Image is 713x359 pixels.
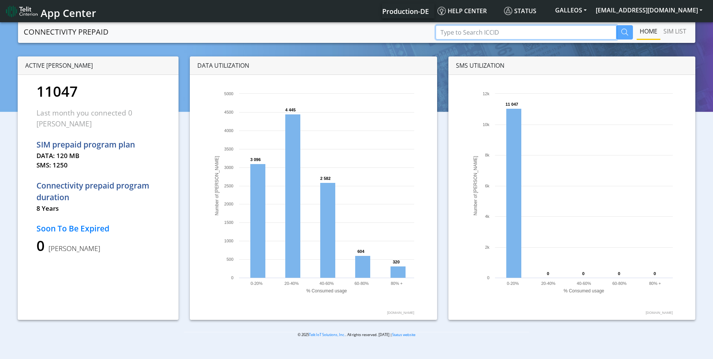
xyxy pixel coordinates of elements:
[646,311,673,315] text: [DOMAIN_NAME]
[541,281,556,286] text: 20-40%
[224,220,233,225] text: 1500
[437,7,487,15] span: Help center
[36,223,160,235] p: Soon To Be Expired
[563,288,604,294] text: % Consumed usage
[224,91,233,96] text: 5000
[36,160,160,170] p: SMS: 1250
[6,5,38,17] img: logo-telit-cinterion-gw-new.png
[36,180,160,204] p: Connectivity prepaid program duration
[36,151,160,161] p: DATA: 120 MB
[501,3,551,18] a: Status
[224,202,233,206] text: 2000
[485,245,489,249] text: 2k
[250,157,261,162] text: 3 096
[612,281,627,286] text: 60-80%
[285,281,299,286] text: 20-40%
[660,24,689,39] a: SIM LIST
[36,204,160,213] p: 8 Years
[231,275,233,280] text: 0
[224,184,233,188] text: 2500
[184,332,529,338] p: © 2025 . All rights reserved. [DATE] |
[473,156,478,215] text: Number of [PERSON_NAME]
[392,332,415,337] a: Status website
[551,3,591,17] button: GALLEOS
[36,139,160,151] p: SIM prepaid program plan
[485,214,489,219] text: 4k
[485,153,489,157] text: 8k
[24,24,109,40] a: CONNECTIVITY PREPAID
[6,3,95,19] a: App Center
[387,311,414,315] text: [DOMAIN_NAME]
[285,108,296,112] text: 4 445
[224,165,233,170] text: 3000
[393,260,400,264] text: 320
[224,128,233,133] text: 4000
[251,281,263,286] text: 0-20%
[357,249,365,254] text: 604
[448,56,696,75] div: SMS UTILIZATION
[382,3,428,18] a: Your current platform instance
[382,7,429,16] span: Production-DE
[224,147,233,151] text: 3500
[434,3,501,18] a: Help center
[319,281,334,286] text: 40-60%
[504,7,536,15] span: Status
[437,7,446,15] img: knowledge.svg
[506,102,518,106] text: 11 047
[309,332,345,337] a: Telit IoT Solutions, Inc.
[504,7,512,15] img: status.svg
[18,56,179,75] div: ACTIVE [PERSON_NAME]
[306,288,347,294] text: % Consumed usage
[487,275,489,280] text: 0
[36,235,160,256] p: 0
[436,25,616,40] input: Type to Search ICCID
[591,3,707,17] button: [EMAIL_ADDRESS][DOMAIN_NAME]
[190,56,437,75] div: DATA UTILIZATION
[214,156,220,215] text: Number of [PERSON_NAME]
[649,281,661,286] text: 80% +
[36,108,160,129] p: Last month you connected 0 [PERSON_NAME]
[577,281,591,286] text: 40-60%
[582,271,584,276] text: 0
[45,244,100,253] span: [PERSON_NAME]
[41,6,96,20] span: App Center
[391,281,403,286] text: 80% +
[483,122,489,127] text: 10k
[224,239,233,243] text: 1000
[485,184,489,188] text: 6k
[507,281,519,286] text: 0-20%
[637,24,660,39] a: Home
[618,271,620,276] text: 0
[483,91,489,96] text: 12k
[224,110,233,114] text: 4500
[227,257,233,262] text: 500
[354,281,369,286] text: 60-80%
[320,176,331,181] text: 2 582
[654,271,656,276] text: 0
[36,81,160,102] p: 11047
[547,271,549,276] text: 0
